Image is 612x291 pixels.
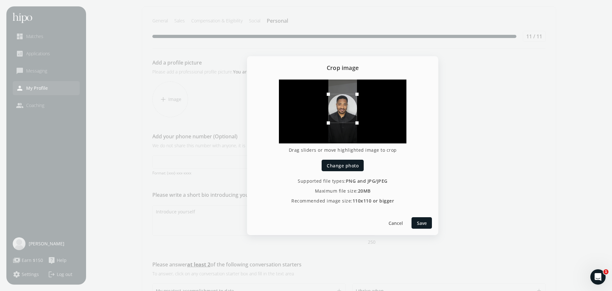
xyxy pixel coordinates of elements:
[291,188,394,194] p: Maximum file size:
[346,178,388,184] span: PNG and JPG/JPEG
[279,147,406,153] p: Drag sliders or move highlighted image to crop
[327,162,359,169] span: Change photo
[385,217,406,229] button: Cancel
[322,160,364,171] button: Change photo
[353,198,394,204] span: 110x110 or bigger
[389,219,403,226] span: Cancel
[358,188,371,194] span: 20MB
[590,269,606,285] iframe: Intercom live chat
[603,269,608,274] span: 1
[417,219,427,226] span: Save
[412,217,432,229] button: Save
[291,178,394,184] p: Supported file types:
[247,56,438,79] h2: Crop image
[291,197,394,204] p: Recommended image size:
